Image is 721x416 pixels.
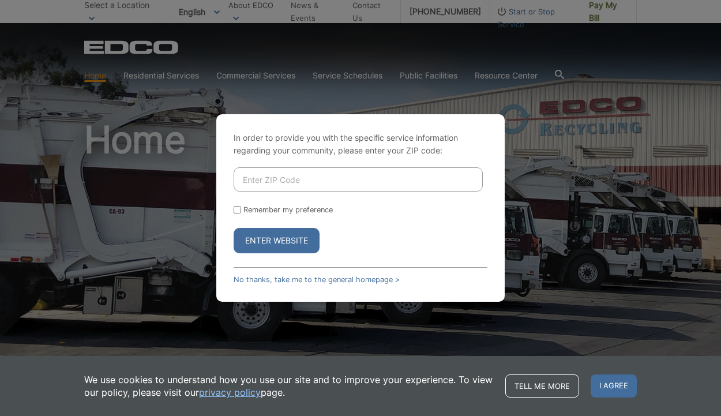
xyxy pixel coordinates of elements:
[234,132,487,157] p: In order to provide you with the specific service information regarding your community, please en...
[234,275,400,284] a: No thanks, take me to the general homepage >
[505,374,579,398] a: Tell me more
[199,386,261,399] a: privacy policy
[591,374,637,398] span: I agree
[234,167,483,192] input: Enter ZIP Code
[84,373,494,399] p: We use cookies to understand how you use our site and to improve your experience. To view our pol...
[234,228,320,253] button: Enter Website
[243,205,333,214] label: Remember my preference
